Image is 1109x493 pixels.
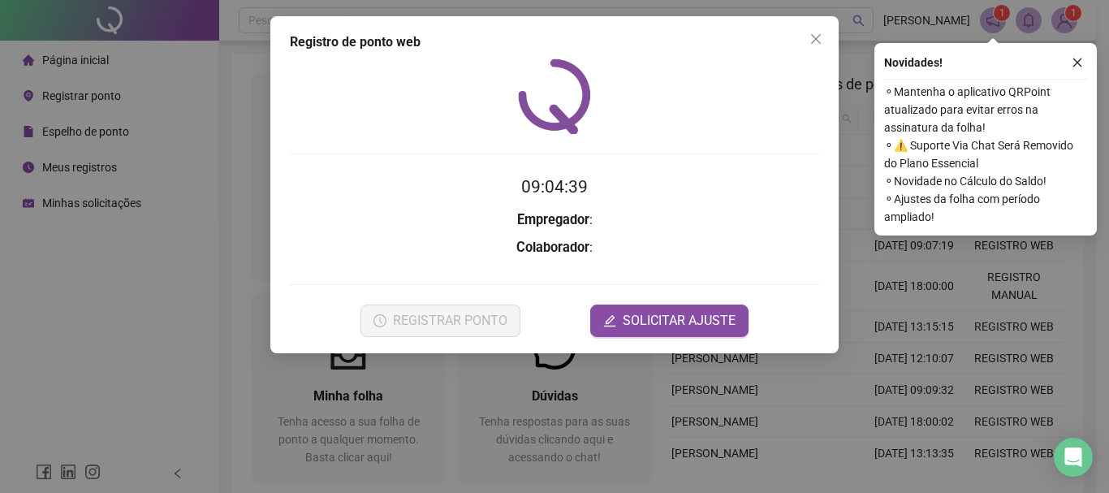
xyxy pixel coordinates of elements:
[521,177,588,197] time: 09:04:39
[884,190,1087,226] span: ⚬ Ajustes da folha com período ampliado!
[884,136,1087,172] span: ⚬ ⚠️ Suporte Via Chat Será Removido do Plano Essencial
[1072,57,1083,68] span: close
[360,305,520,337] button: REGISTRAR PONTO
[290,237,819,258] h3: :
[1054,438,1093,477] div: Open Intercom Messenger
[516,240,589,255] strong: Colaborador
[809,32,822,45] span: close
[884,54,943,71] span: Novidades !
[517,212,589,227] strong: Empregador
[884,172,1087,190] span: ⚬ Novidade no Cálculo do Saldo!
[803,26,829,52] button: Close
[603,314,616,327] span: edit
[518,58,591,134] img: QRPoint
[623,311,736,331] span: SOLICITAR AJUSTE
[290,32,819,52] div: Registro de ponto web
[290,210,819,231] h3: :
[590,305,749,337] button: editSOLICITAR AJUSTE
[884,83,1087,136] span: ⚬ Mantenha o aplicativo QRPoint atualizado para evitar erros na assinatura da folha!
